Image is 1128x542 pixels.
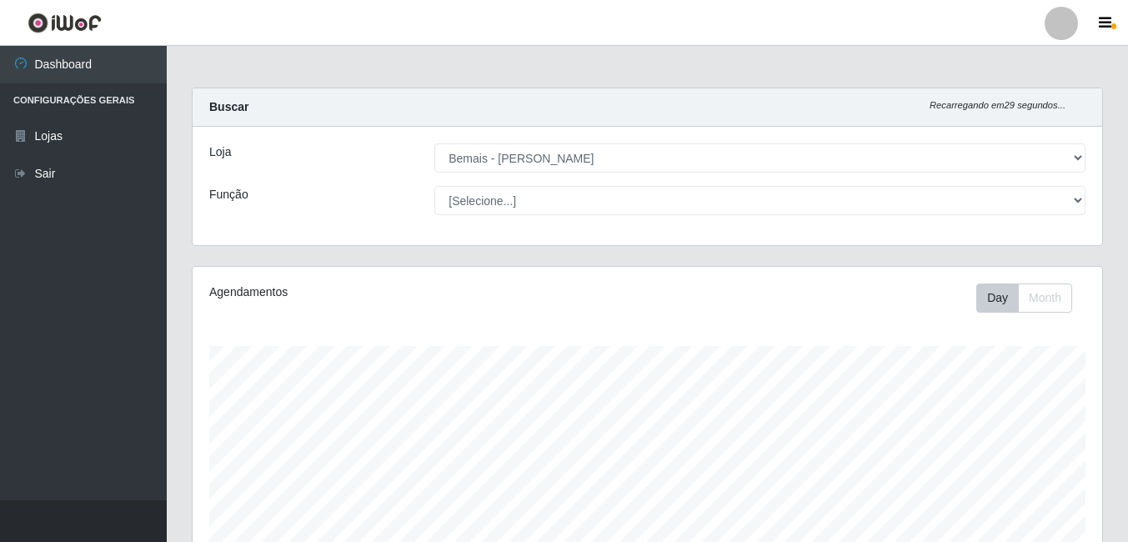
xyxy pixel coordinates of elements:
[976,284,1085,313] div: Toolbar with button groups
[28,13,102,33] img: CoreUI Logo
[930,100,1065,110] i: Recarregando em 29 segundos...
[976,284,1072,313] div: First group
[209,100,248,113] strong: Buscar
[209,284,559,301] div: Agendamentos
[209,186,248,203] label: Função
[1018,284,1072,313] button: Month
[209,143,231,161] label: Loja
[976,284,1019,313] button: Day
